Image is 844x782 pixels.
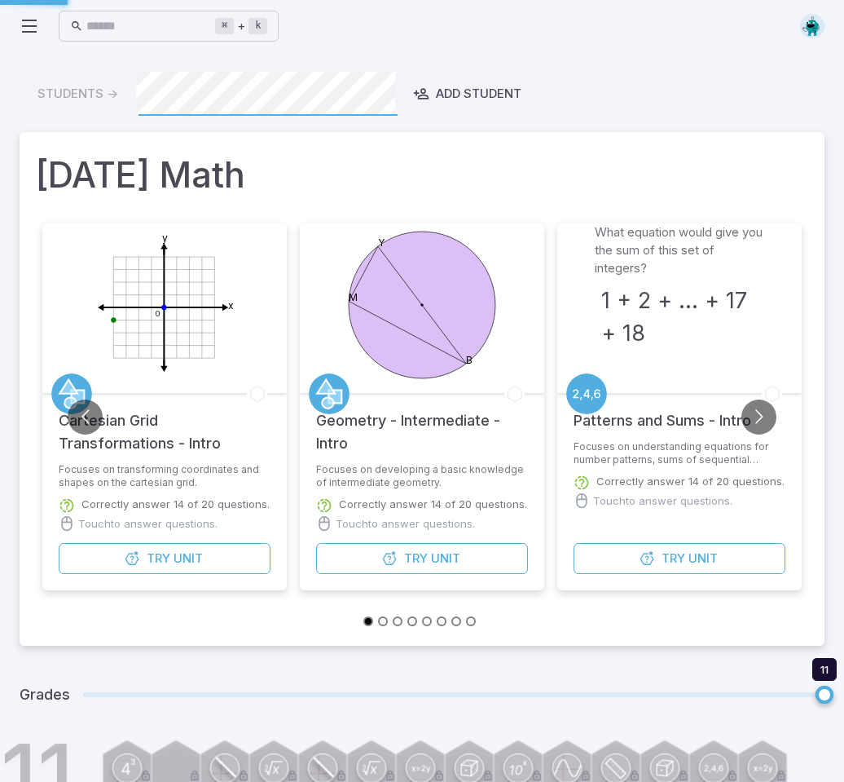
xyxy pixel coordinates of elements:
[574,393,751,432] h5: Patterns and Sums - Intro
[413,85,521,103] div: Add Student
[349,291,358,303] text: M
[316,393,528,455] h5: Geometry - Intermediate - Intro
[741,400,776,435] button: Go to next slide
[162,232,168,244] text: y
[431,550,460,568] span: Unit
[451,616,461,626] button: Go to slide 7
[595,223,764,277] p: What equation would give you the sum of this set of integers?
[378,616,388,626] button: Go to slide 2
[662,550,685,568] span: Try
[215,18,234,34] kbd: ⌘
[339,497,527,510] p: Correctly answer 14 of 20 questions.
[574,543,785,574] button: TryUnit
[174,550,203,568] span: Unit
[407,616,417,626] button: Go to slide 4
[393,616,402,626] button: Go to slide 3
[422,616,432,626] button: Go to slide 5
[147,550,170,568] span: Try
[51,373,92,414] a: Geometry 2D
[800,14,824,38] img: octagon.svg
[20,683,70,706] h5: Grades
[437,616,446,626] button: Go to slide 6
[566,373,607,414] a: Patterning
[404,550,428,568] span: Try
[593,493,732,509] p: Touch to answer questions.
[378,236,385,249] text: Y
[156,309,160,318] text: 0
[466,616,476,626] button: Go to slide 8
[59,393,270,455] h5: Cartesian Grid Transformations - Intro
[228,299,234,311] text: x
[688,550,718,568] span: Unit
[466,354,473,366] text: B
[363,616,373,626] button: Go to slide 1
[248,18,267,34] kbd: k
[316,463,528,489] p: Focuses on developing a basic knowledge of intermediate geometry.
[215,16,267,36] div: +
[316,543,528,574] button: TryUnit
[59,543,270,574] button: TryUnit
[820,663,829,676] span: 11
[36,148,808,201] h1: [DATE] Math
[78,515,218,532] p: Touch to answer questions.
[59,463,270,489] p: Focuses on transforming coordinates and shapes on the cartesian grid.
[81,497,270,510] p: Correctly answer 14 of 20 questions.
[596,475,785,488] p: Correctly answer 14 of 20 questions.
[601,284,758,349] h3: 1 + 2 + ... + 17 + 18
[309,373,349,414] a: Geometry 2D
[574,440,785,466] p: Focuses on understanding equations for number patterns, sums of sequential integers, and finding ...
[336,515,475,532] p: Touch to answer questions.
[68,400,103,435] button: Go to previous slide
